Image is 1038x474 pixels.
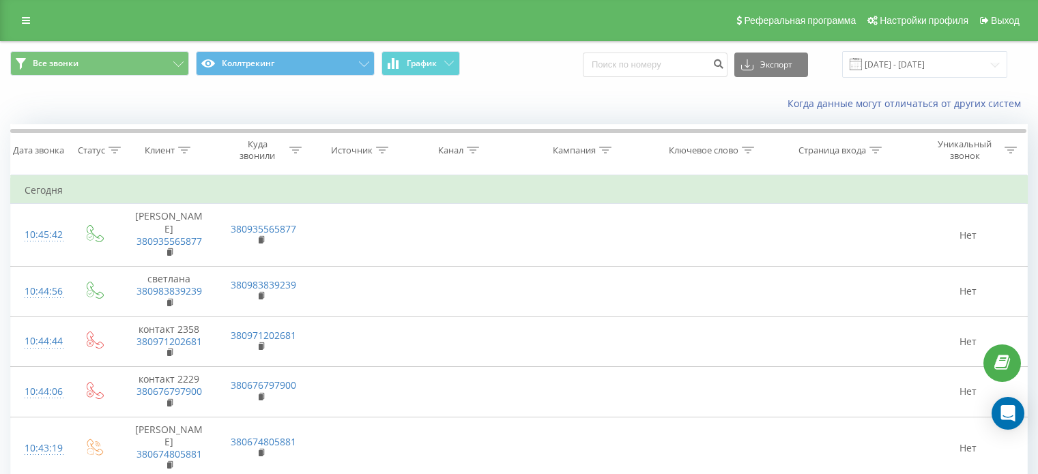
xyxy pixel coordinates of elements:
span: Выход [991,15,1020,26]
span: Реферальная программа [744,15,856,26]
a: 380674805881 [136,447,202,460]
div: Уникальный звонок [928,138,1001,162]
a: 380674805881 [231,435,296,448]
a: 380935565877 [136,235,202,248]
div: Дата звонка [13,145,64,156]
a: 380971202681 [231,329,296,342]
td: Нет [909,204,1027,267]
a: Когда данные могут отличаться от других систем [788,97,1028,110]
div: Open Intercom Messenger [992,397,1024,430]
div: Ключевое слово [669,145,738,156]
span: График [407,59,437,68]
td: Сегодня [11,177,1028,204]
td: контакт 2229 [121,367,216,417]
button: Все звонки [10,51,189,76]
div: Куда звонили [229,138,287,162]
div: Статус [78,145,105,156]
td: контакт 2358 [121,316,216,367]
span: Все звонки [33,58,78,69]
a: 380676797900 [136,385,202,398]
div: 10:44:56 [25,278,56,305]
a: 380971202681 [136,335,202,348]
td: светлана [121,267,216,317]
div: 10:43:19 [25,435,56,462]
div: 10:45:42 [25,222,56,248]
button: График [381,51,460,76]
span: Настройки профиля [880,15,968,26]
div: Страница входа [798,145,866,156]
button: Экспорт [734,53,808,77]
button: Коллтрекинг [196,51,375,76]
div: Кампания [553,145,596,156]
td: Нет [909,267,1027,317]
div: 10:44:06 [25,379,56,405]
div: Канал [438,145,463,156]
a: 380935565877 [231,222,296,235]
a: 380676797900 [231,379,296,391]
div: 10:44:44 [25,328,56,355]
div: Клиент [145,145,175,156]
a: 380983839239 [231,278,296,291]
div: Источник [331,145,373,156]
input: Поиск по номеру [583,53,727,77]
td: Нет [909,316,1027,367]
td: [PERSON_NAME] [121,204,216,267]
td: Нет [909,367,1027,417]
a: 380983839239 [136,284,202,297]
